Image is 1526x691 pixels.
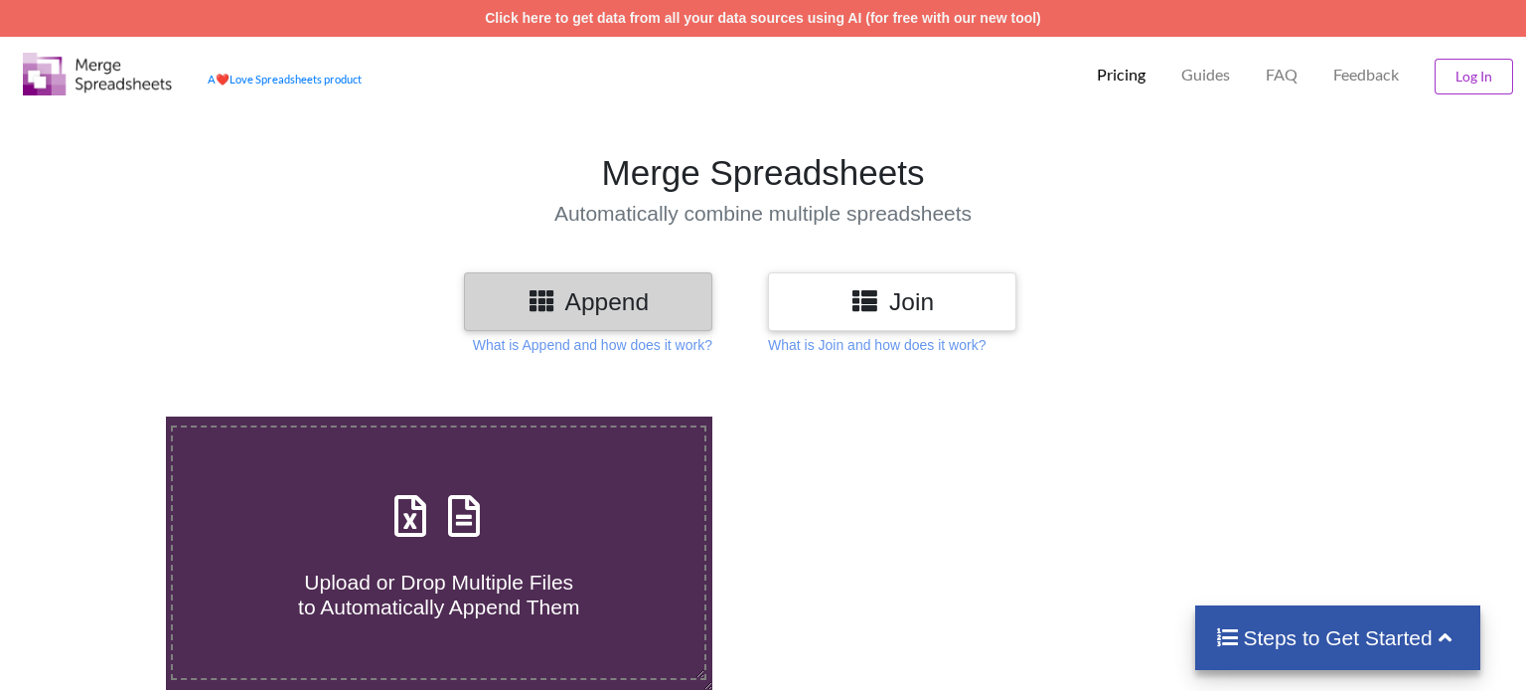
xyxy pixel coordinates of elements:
h4: Steps to Get Started [1215,625,1460,650]
p: What is Join and how does it work? [768,335,986,355]
span: heart [216,73,229,86]
p: Pricing [1097,65,1145,86]
a: Click here to get data from all your data sources using AI (for free with our new tool) [485,10,1041,26]
h3: Append [479,287,697,316]
img: Logo.png [23,53,172,95]
span: Feedback [1333,67,1399,83]
button: Log In [1435,59,1513,94]
h3: Join [783,287,1001,316]
span: Upload or Drop Multiple Files to Automatically Append Them [298,571,579,618]
p: FAQ [1266,65,1297,86]
a: AheartLove Spreadsheets product [208,73,362,86]
p: Guides [1181,65,1230,86]
p: What is Append and how does it work? [473,335,712,355]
